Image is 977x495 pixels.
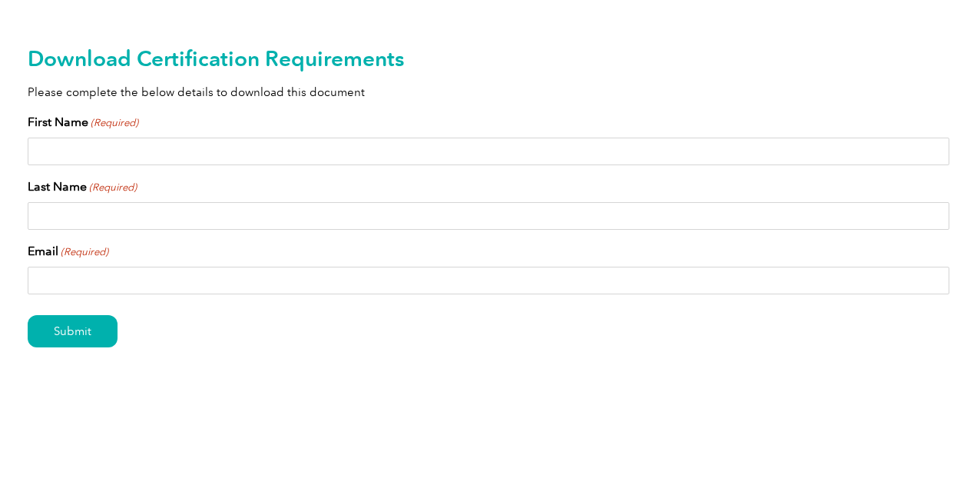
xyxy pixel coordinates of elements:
[28,46,949,71] h2: Download Certification Requirements
[28,242,108,261] label: Email
[88,180,137,195] span: (Required)
[28,178,137,196] label: Last Name
[28,113,138,131] label: First Name
[60,244,109,260] span: (Required)
[28,84,949,101] p: Please complete the below details to download this document
[28,315,118,347] input: Submit
[90,115,139,131] span: (Required)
